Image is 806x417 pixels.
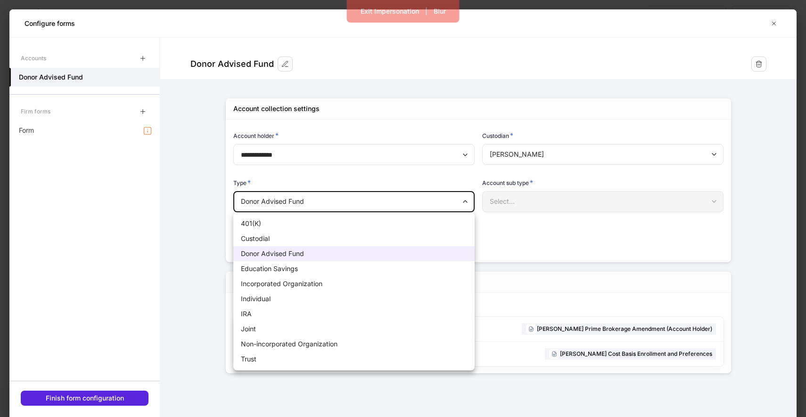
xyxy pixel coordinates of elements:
li: Education Savings [233,261,475,276]
li: Joint [233,321,475,337]
li: Donor Advised Fund [233,246,475,261]
li: Custodial [233,231,475,246]
li: Non-incorporated Organization [233,337,475,352]
li: Incorporated Organization [233,276,475,291]
div: Exit Impersonation [361,7,419,16]
div: Blur [434,7,446,16]
li: Trust [233,352,475,367]
li: IRA [233,306,475,321]
li: Individual [233,291,475,306]
li: 401(K) [233,216,475,231]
